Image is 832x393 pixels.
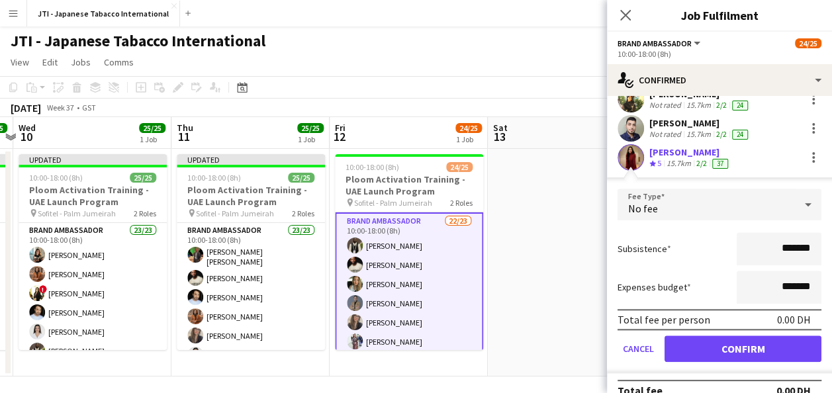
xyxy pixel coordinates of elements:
[27,1,180,26] button: JTI - Japanese Tabacco International
[456,134,481,144] div: 1 Job
[446,162,473,172] span: 24/25
[335,173,483,197] h3: Ploom Activation Training - UAE Launch Program
[354,198,432,208] span: Sofitel - Palm Jumeirah
[491,129,508,144] span: 13
[607,64,832,96] div: Confirmed
[732,101,748,110] div: 24
[493,122,508,134] span: Sat
[649,117,751,129] div: [PERSON_NAME]
[130,173,156,183] span: 25/25
[716,129,727,139] app-skills-label: 2/2
[664,158,694,169] div: 15.7km
[177,154,325,350] app-job-card: Updated10:00-18:00 (8h)25/25Ploom Activation Training - UAE Launch Program Sofitel - Palm Jumeira...
[17,129,36,144] span: 10
[455,123,482,133] span: 24/25
[716,100,727,110] app-skills-label: 2/2
[712,159,728,169] div: 37
[66,54,96,71] a: Jobs
[297,123,324,133] span: 25/25
[335,154,483,350] app-job-card: 10:00-18:00 (8h)24/25Ploom Activation Training - UAE Launch Program Sofitel - Palm Jumeirah2 Role...
[288,173,314,183] span: 25/25
[11,101,41,114] div: [DATE]
[37,54,63,71] a: Edit
[649,129,684,140] div: Not rated
[618,49,821,59] div: 10:00-18:00 (8h)
[104,56,134,68] span: Comms
[335,122,346,134] span: Fri
[42,56,58,68] span: Edit
[134,208,156,218] span: 2 Roles
[649,146,731,158] div: [PERSON_NAME]
[177,184,325,208] h3: Ploom Activation Training - UAE Launch Program
[684,129,714,140] div: 15.7km
[19,154,167,165] div: Updated
[11,31,265,51] h1: JTI - Japanese Tabacco International
[298,134,323,144] div: 1 Job
[333,129,346,144] span: 12
[618,335,659,362] button: Cancel
[140,134,165,144] div: 1 Job
[19,154,167,350] app-job-card: Updated10:00-18:00 (8h)25/25Ploom Activation Training - UAE Launch Program Sofitel - Palm Jumeira...
[292,208,314,218] span: 2 Roles
[618,38,692,48] span: Brand Ambassador
[39,285,47,293] span: !
[649,100,684,110] div: Not rated
[618,38,702,48] button: Brand Ambassador
[450,198,473,208] span: 2 Roles
[175,129,193,144] span: 11
[732,130,748,140] div: 24
[628,202,658,215] span: No fee
[38,208,116,218] span: Sofitel - Palm Jumeirah
[44,103,77,112] span: Week 37
[177,154,325,165] div: Updated
[618,313,710,326] div: Total fee per person
[19,122,36,134] span: Wed
[11,56,29,68] span: View
[99,54,139,71] a: Comms
[82,103,96,112] div: GST
[139,123,165,133] span: 25/25
[177,122,193,134] span: Thu
[71,56,91,68] span: Jobs
[696,158,707,168] app-skills-label: 2/2
[665,335,821,362] button: Confirm
[618,243,671,255] label: Subsistence
[684,100,714,110] div: 15.7km
[5,54,34,71] a: View
[29,173,83,183] span: 10:00-18:00 (8h)
[777,313,811,326] div: 0.00 DH
[657,158,661,168] span: 5
[187,173,241,183] span: 10:00-18:00 (8h)
[196,208,274,218] span: Sofitel - Palm Jumeirah
[346,162,399,172] span: 10:00-18:00 (8h)
[607,7,832,24] h3: Job Fulfilment
[618,281,691,293] label: Expenses budget
[795,38,821,48] span: 24/25
[19,184,167,208] h3: Ploom Activation Training - UAE Launch Program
